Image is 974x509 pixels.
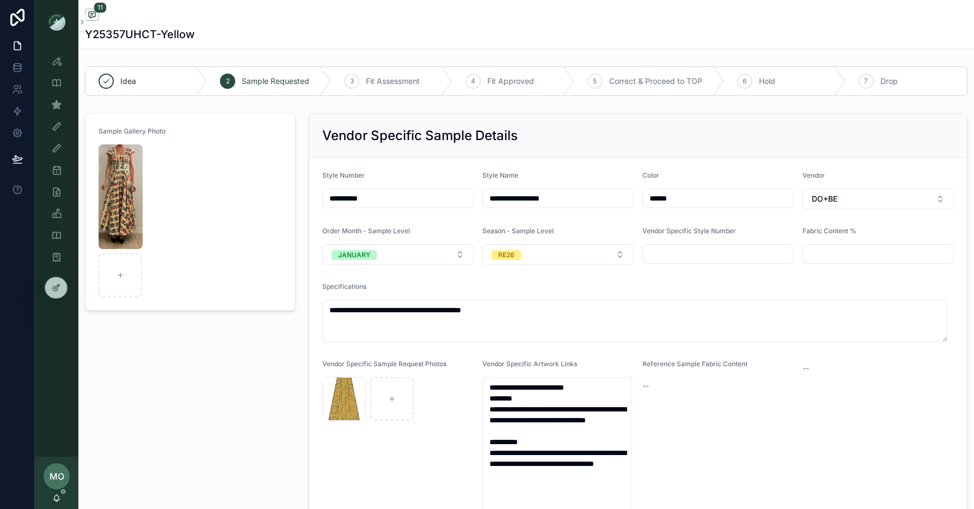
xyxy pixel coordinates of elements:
[366,76,420,87] span: Fit Assessment
[120,76,136,87] span: Idea
[642,360,748,368] span: Reference Sample Fabric Content
[642,380,649,391] span: --
[482,227,554,235] span: Season - Sample Level
[338,250,370,260] div: JANUARY
[99,144,143,249] img: Screenshot-2025-07-31-at-10.47.23-AM.png
[864,77,868,86] span: 7
[812,193,837,204] span: DO+BE
[350,77,354,86] span: 3
[99,127,166,135] span: Sample Gallery Photo
[322,171,365,179] span: Style Number
[487,76,534,87] span: Fit Approved
[642,171,659,179] span: Color
[48,13,65,31] img: App logo
[482,171,518,179] span: Style Name
[803,171,825,179] span: Vendor
[880,76,898,87] span: Drop
[85,27,195,42] h1: Y25357UHCT-Yellow
[642,227,736,235] span: Vendor Specific Style Number
[35,44,78,281] div: scrollable content
[322,360,446,368] span: Vendor Specific Sample Request Photos
[226,77,230,86] span: 2
[322,227,410,235] span: Order Month - Sample Level
[471,77,475,86] span: 4
[593,77,597,86] span: 5
[803,227,856,235] span: Fabric Content %
[322,282,366,290] span: Specifications
[482,244,634,265] button: Select Button
[242,76,309,87] span: Sample Requested
[609,76,702,87] span: Correct & Proceed to TOP
[322,244,474,265] button: Select Button
[85,9,99,22] button: 11
[803,363,809,374] span: --
[803,189,954,209] button: Select Button
[482,360,577,368] span: Vendor Specific Artwork Links
[743,77,746,86] span: 6
[498,250,514,260] div: RE26
[94,2,107,13] span: 11
[759,76,775,87] span: Hold
[322,127,518,144] h2: Vendor Specific Sample Details
[50,470,64,483] span: MO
